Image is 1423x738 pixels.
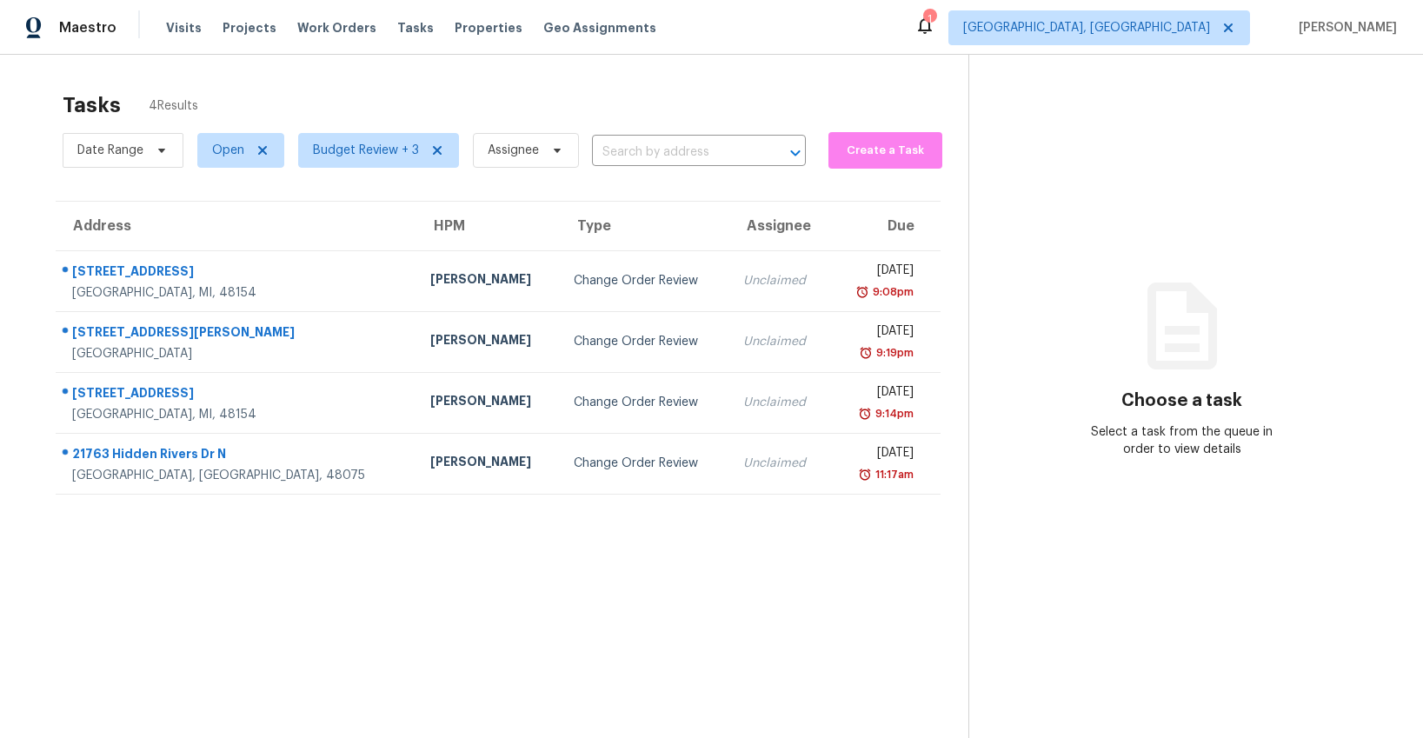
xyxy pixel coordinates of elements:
div: [STREET_ADDRESS][PERSON_NAME] [72,323,402,345]
div: [GEOGRAPHIC_DATA], MI, 48154 [72,284,402,302]
span: Budget Review + 3 [313,142,419,159]
span: 4 Results [149,97,198,115]
div: Change Order Review [574,455,715,472]
span: Work Orders [297,19,376,37]
span: Open [212,142,244,159]
h3: Choose a task [1121,392,1242,409]
button: Create a Task [828,132,942,169]
span: [GEOGRAPHIC_DATA], [GEOGRAPHIC_DATA] [963,19,1210,37]
div: [GEOGRAPHIC_DATA], MI, 48154 [72,406,402,423]
div: 9:14pm [872,405,914,422]
span: Create a Task [837,141,934,161]
div: Unclaimed [743,394,816,411]
div: 1 [923,10,935,28]
div: Change Order Review [574,272,715,289]
div: Unclaimed [743,455,816,472]
span: Properties [455,19,522,37]
div: [STREET_ADDRESS] [72,384,402,406]
th: Address [56,202,416,250]
div: Change Order Review [574,333,715,350]
div: 9:19pm [873,344,914,362]
th: Type [560,202,729,250]
span: Geo Assignments [543,19,656,37]
img: Overdue Alarm Icon [855,283,869,301]
span: Date Range [77,142,143,159]
div: [DATE] [844,444,914,466]
div: [GEOGRAPHIC_DATA] [72,345,402,362]
th: HPM [416,202,560,250]
img: Overdue Alarm Icon [859,344,873,362]
div: [GEOGRAPHIC_DATA], [GEOGRAPHIC_DATA], 48075 [72,467,402,484]
span: Visits [166,19,202,37]
div: 21763 Hidden Rivers Dr N [72,445,402,467]
div: [DATE] [844,322,914,344]
img: Overdue Alarm Icon [858,405,872,422]
div: [DATE] [844,262,914,283]
button: Open [783,141,808,165]
div: [PERSON_NAME] [430,270,546,292]
div: 9:08pm [869,283,914,301]
div: [DATE] [844,383,914,405]
th: Due [830,202,941,250]
div: Unclaimed [743,272,816,289]
th: Assignee [729,202,830,250]
span: Projects [223,19,276,37]
h2: Tasks [63,96,121,114]
span: Assignee [488,142,539,159]
input: Search by address [592,139,757,166]
span: Tasks [397,22,434,34]
div: Unclaimed [743,333,816,350]
img: Overdue Alarm Icon [858,466,872,483]
div: Select a task from the queue in order to view details [1075,423,1288,458]
div: [PERSON_NAME] [430,392,546,414]
span: Maestro [59,19,116,37]
div: [PERSON_NAME] [430,331,546,353]
span: [PERSON_NAME] [1292,19,1397,37]
div: 11:17am [872,466,914,483]
div: [PERSON_NAME] [430,453,546,475]
div: [STREET_ADDRESS] [72,263,402,284]
div: Change Order Review [574,394,715,411]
